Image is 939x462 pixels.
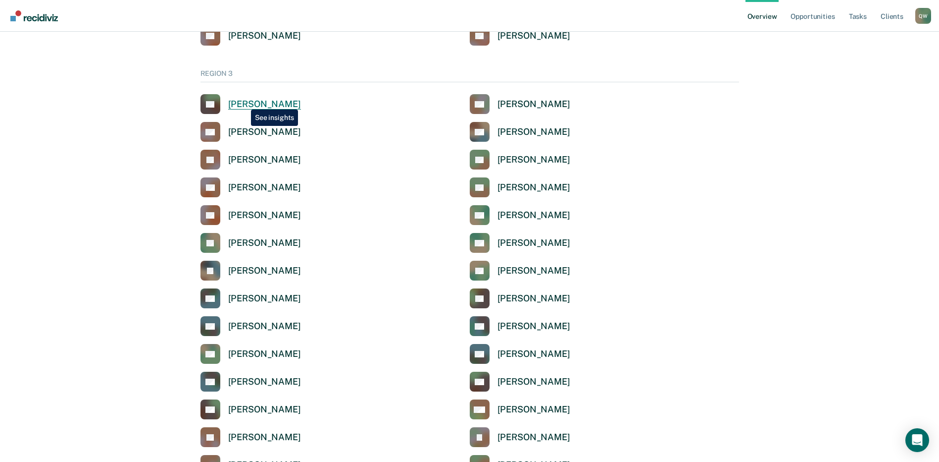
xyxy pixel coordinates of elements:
a: [PERSON_NAME] [470,261,570,281]
a: [PERSON_NAME] [200,261,301,281]
a: [PERSON_NAME] [470,344,570,364]
div: [PERSON_NAME] [497,404,570,415]
a: [PERSON_NAME] [470,177,570,197]
div: [PERSON_NAME] [497,376,570,388]
div: [PERSON_NAME] [497,348,570,360]
div: Q W [915,8,931,24]
a: [PERSON_NAME] [200,150,301,170]
div: [PERSON_NAME] [497,210,570,221]
div: Open Intercom Messenger [905,428,929,452]
div: [PERSON_NAME] [497,237,570,249]
a: [PERSON_NAME] [470,205,570,225]
a: [PERSON_NAME] [470,316,570,336]
a: [PERSON_NAME] [470,150,570,170]
a: [PERSON_NAME] [470,94,570,114]
a: [PERSON_NAME] [200,94,301,114]
div: [PERSON_NAME] [228,126,301,138]
a: [PERSON_NAME] [200,177,301,197]
div: [PERSON_NAME] [228,376,301,388]
div: [PERSON_NAME] [228,293,301,304]
div: [PERSON_NAME] [228,182,301,193]
div: [PERSON_NAME] [497,265,570,277]
div: [PERSON_NAME] [497,182,570,193]
a: [PERSON_NAME] [200,26,301,46]
div: [PERSON_NAME] [228,237,301,249]
a: [PERSON_NAME] [200,427,301,447]
div: [PERSON_NAME] [228,432,301,443]
a: [PERSON_NAME] [470,122,570,142]
div: [PERSON_NAME] [228,154,301,166]
a: [PERSON_NAME] [200,400,301,419]
div: [PERSON_NAME] [228,30,301,42]
div: [PERSON_NAME] [228,321,301,332]
a: [PERSON_NAME] [200,122,301,142]
a: [PERSON_NAME] [470,289,570,308]
button: Profile dropdown button [915,8,931,24]
div: [PERSON_NAME] [228,99,301,110]
a: [PERSON_NAME] [470,372,570,392]
div: [PERSON_NAME] [497,321,570,332]
a: [PERSON_NAME] [200,316,301,336]
a: [PERSON_NAME] [470,233,570,253]
div: [PERSON_NAME] [497,293,570,304]
div: REGION 3 [200,69,739,82]
a: [PERSON_NAME] [470,427,570,447]
div: [PERSON_NAME] [228,210,301,221]
div: [PERSON_NAME] [497,432,570,443]
div: [PERSON_NAME] [228,348,301,360]
a: [PERSON_NAME] [200,233,301,253]
div: [PERSON_NAME] [497,30,570,42]
div: [PERSON_NAME] [228,265,301,277]
img: Recidiviz [10,10,58,21]
a: [PERSON_NAME] [200,289,301,308]
div: [PERSON_NAME] [497,99,570,110]
div: [PERSON_NAME] [228,404,301,415]
div: [PERSON_NAME] [497,126,570,138]
a: [PERSON_NAME] [470,26,570,46]
a: [PERSON_NAME] [200,205,301,225]
div: [PERSON_NAME] [497,154,570,166]
a: [PERSON_NAME] [470,400,570,419]
a: [PERSON_NAME] [200,344,301,364]
a: [PERSON_NAME] [200,372,301,392]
